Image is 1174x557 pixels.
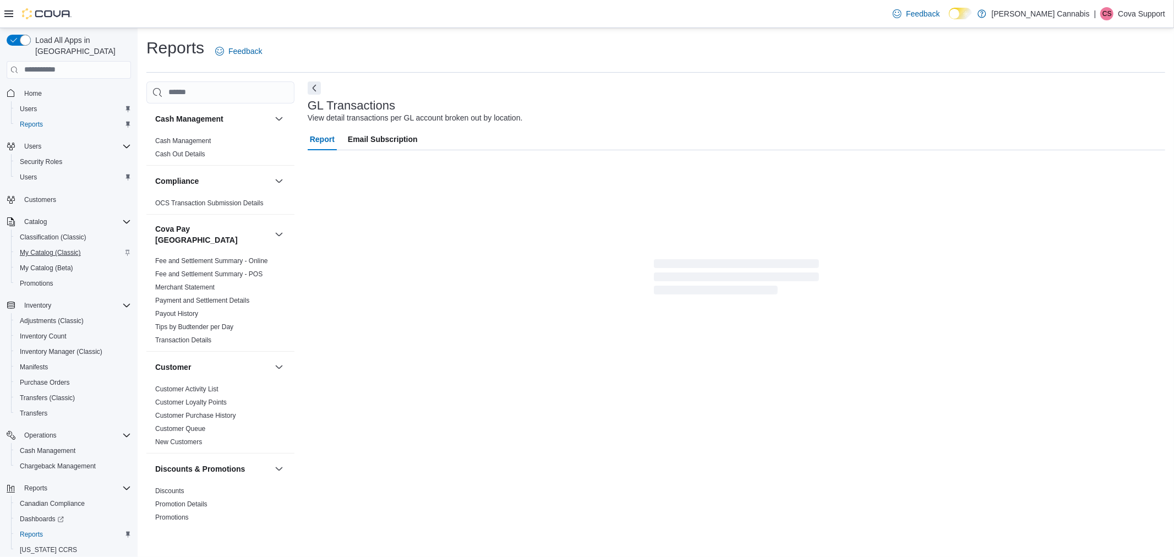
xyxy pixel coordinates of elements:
[15,497,89,510] a: Canadian Compliance
[11,406,135,421] button: Transfers
[20,173,37,182] span: Users
[146,37,204,59] h1: Reports
[1118,7,1165,20] p: Cova Support
[906,8,940,19] span: Feedback
[146,196,294,214] div: Compliance
[20,409,47,418] span: Transfers
[15,277,58,290] a: Promotions
[11,260,135,276] button: My Catalog (Beta)
[11,375,135,390] button: Purchase Orders
[155,514,189,521] a: Promotions
[11,276,135,291] button: Promotions
[211,40,266,62] a: Feedback
[22,8,72,19] img: Cova
[20,545,77,554] span: [US_STATE] CCRS
[272,361,286,374] button: Customer
[11,344,135,359] button: Inventory Manager (Classic)
[11,313,135,329] button: Adjustments (Classic)
[20,482,52,495] button: Reports
[2,480,135,496] button: Reports
[15,118,47,131] a: Reports
[24,431,57,440] span: Operations
[24,142,41,151] span: Users
[15,314,131,327] span: Adjustments (Classic)
[11,101,135,117] button: Users
[272,462,286,476] button: Discounts & Promotions
[20,499,85,508] span: Canadian Compliance
[15,361,131,374] span: Manifests
[20,363,48,372] span: Manifests
[20,462,96,471] span: Chargeback Management
[2,214,135,230] button: Catalog
[146,484,294,528] div: Discounts & Promotions
[155,425,205,433] a: Customer Queue
[654,261,819,297] span: Loading
[155,487,184,495] a: Discounts
[308,81,321,95] button: Next
[155,362,191,373] h3: Customer
[20,446,75,455] span: Cash Management
[15,330,71,343] a: Inventory Count
[20,248,81,257] span: My Catalog (Classic)
[155,136,211,145] span: Cash Management
[20,332,67,341] span: Inventory Count
[15,231,91,244] a: Classification (Classic)
[15,444,131,457] span: Cash Management
[31,35,131,57] span: Load All Apps in [GEOGRAPHIC_DATA]
[155,463,270,474] button: Discounts & Promotions
[155,176,270,187] button: Compliance
[11,496,135,511] button: Canadian Compliance
[155,309,198,318] span: Payout History
[1102,7,1112,20] span: CS
[20,394,75,402] span: Transfers (Classic)
[20,86,131,100] span: Home
[11,170,135,185] button: Users
[20,316,84,325] span: Adjustments (Classic)
[15,261,131,275] span: My Catalog (Beta)
[20,215,131,228] span: Catalog
[24,217,47,226] span: Catalog
[11,230,135,245] button: Classification (Classic)
[11,154,135,170] button: Security Roles
[15,345,107,358] a: Inventory Manager (Classic)
[155,150,205,158] a: Cash Out Details
[15,277,131,290] span: Promotions
[15,391,79,405] a: Transfers (Classic)
[155,336,211,344] a: Transaction Details
[15,460,131,473] span: Chargeback Management
[155,297,249,304] a: Payment and Settlement Details
[15,361,52,374] a: Manifests
[20,299,131,312] span: Inventory
[310,128,335,150] span: Report
[2,428,135,443] button: Operations
[20,530,43,539] span: Reports
[15,102,131,116] span: Users
[20,264,73,272] span: My Catalog (Beta)
[155,199,264,207] a: OCS Transaction Submission Details
[20,233,86,242] span: Classification (Classic)
[155,257,268,265] a: Fee and Settlement Summary - Online
[11,117,135,132] button: Reports
[155,256,268,265] span: Fee and Settlement Summary - Online
[155,438,202,446] a: New Customers
[15,155,131,168] span: Security Roles
[15,407,131,420] span: Transfers
[1094,7,1096,20] p: |
[272,112,286,125] button: Cash Management
[146,254,294,351] div: Cova Pay [GEOGRAPHIC_DATA]
[155,323,233,331] a: Tips by Budtender per Day
[24,89,42,98] span: Home
[11,511,135,527] a: Dashboards
[20,299,56,312] button: Inventory
[308,112,523,124] div: View detail transactions per GL account broken out by location.
[15,460,100,473] a: Chargeback Management
[24,195,56,204] span: Customers
[15,512,131,526] span: Dashboards
[15,376,131,389] span: Purchase Orders
[888,3,944,25] a: Feedback
[15,314,88,327] a: Adjustments (Classic)
[15,497,131,510] span: Canadian Compliance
